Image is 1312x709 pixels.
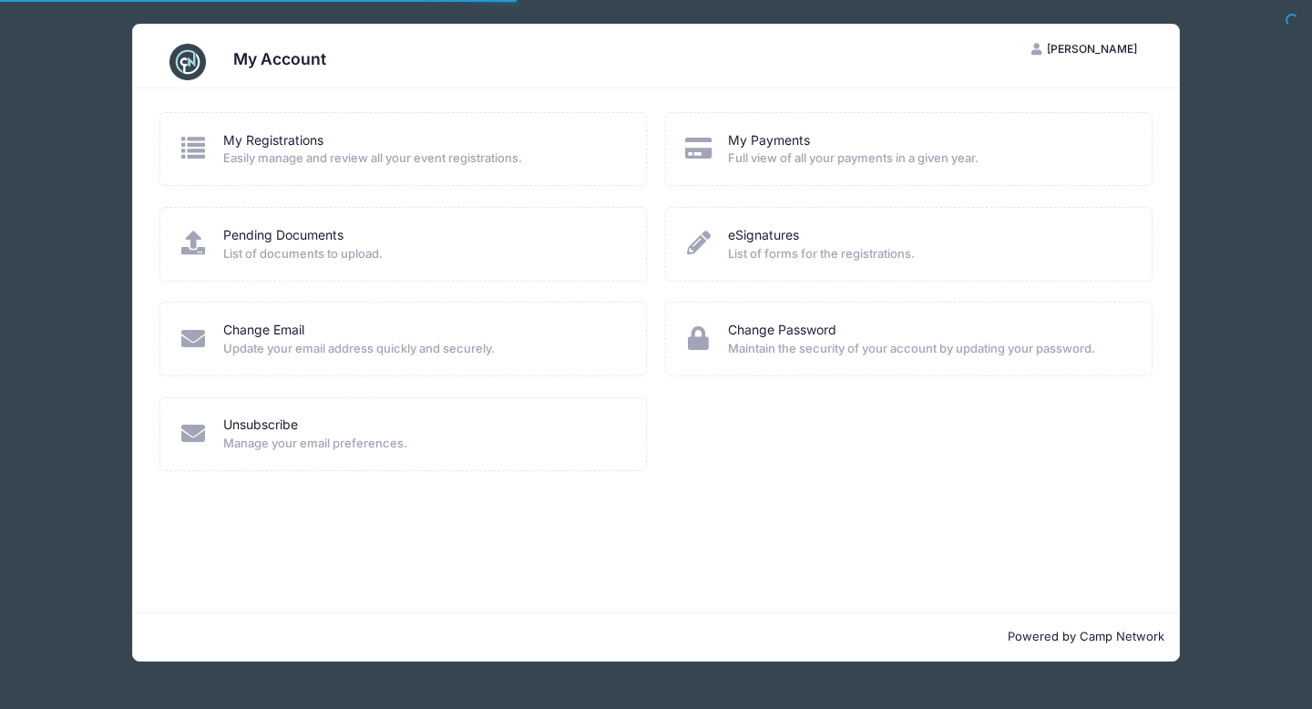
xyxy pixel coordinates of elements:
[728,321,836,340] a: Change Password
[223,149,623,168] span: Easily manage and review all your event registrations.
[728,131,810,150] a: My Payments
[223,435,623,453] span: Manage your email preferences.
[223,131,323,150] a: My Registrations
[728,226,799,245] a: eSignatures
[1016,34,1153,65] button: [PERSON_NAME]
[1047,42,1137,56] span: [PERSON_NAME]
[728,340,1128,358] span: Maintain the security of your account by updating your password.
[148,628,1164,646] p: Powered by Camp Network
[728,245,1128,263] span: List of forms for the registrations.
[223,226,343,245] a: Pending Documents
[223,321,304,340] a: Change Email
[169,44,206,80] img: CampNetwork
[223,416,298,435] a: Unsubscribe
[223,245,623,263] span: List of documents to upload.
[728,149,1128,168] span: Full view of all your payments in a given year.
[223,340,623,358] span: Update your email address quickly and securely.
[233,49,326,68] h3: My Account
